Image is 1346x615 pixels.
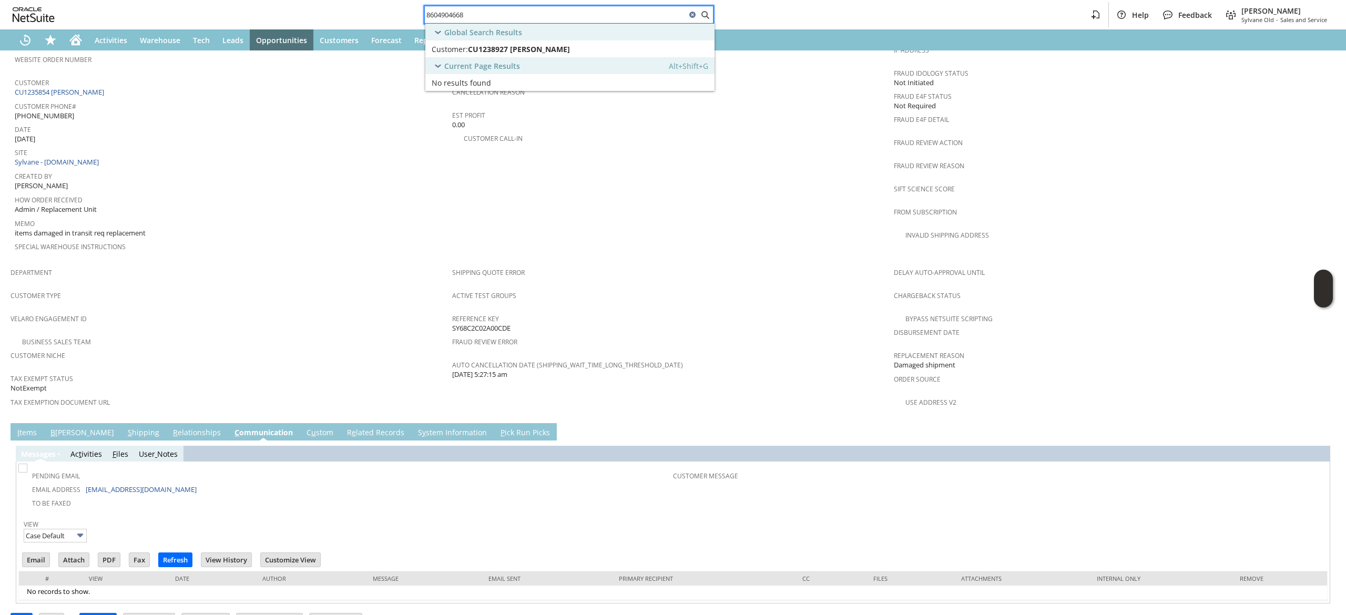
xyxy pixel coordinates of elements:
[1178,10,1212,20] span: Feedback
[1241,16,1274,24] span: Sylvane Old
[432,44,468,54] span: Customer:
[802,575,858,582] div: Cc
[304,427,336,439] a: Custom
[38,29,63,50] div: Shortcuts
[452,323,511,333] span: SY68C2C02A00CDE
[894,268,985,277] a: Delay Auto-Approval Until
[452,361,683,370] a: Auto Cancellation Date (shipping_wait_time_long_threshold_date)
[699,8,711,21] svg: Search
[894,92,952,101] a: Fraud E4F Status
[1240,575,1319,582] div: Remove
[15,55,91,64] a: Website Order Number
[1241,6,1327,16] span: [PERSON_NAME]
[373,575,472,582] div: Message
[11,351,65,360] a: Customer Niche
[11,374,73,383] a: Tax Exempt Status
[452,268,525,277] a: Shipping Quote Error
[15,427,39,439] a: Items
[894,161,964,170] a: Fraud Review Reason
[15,111,74,121] span: [PHONE_NUMBER]
[425,40,715,57] a: Customer:CU1238927 [PERSON_NAME]Edit: Dash:
[452,370,507,380] span: [DATE] 5:27:15 am
[173,427,178,437] span: R
[128,427,132,437] span: S
[1314,270,1333,307] iframe: Click here to launch Oracle Guided Learning Help Panel
[98,553,120,567] input: PDF
[70,449,102,459] a: Activities
[452,111,485,120] a: Est Profit
[1276,16,1278,24] span: -
[15,148,27,157] a: Site
[468,44,570,54] span: CU1238927 [PERSON_NAME]
[250,29,313,50] a: Opportunities
[15,134,35,144] span: [DATE]
[129,553,149,567] input: Fax
[69,34,82,46] svg: Home
[425,8,686,21] input: Search
[894,360,955,370] span: Damaged shipment
[669,61,708,71] span: Alt+Shift+G
[95,35,127,45] span: Activities
[48,427,117,439] a: B[PERSON_NAME]
[32,499,71,508] a: To Be Faxed
[59,553,89,567] input: Attach
[894,101,936,111] span: Not Required
[432,78,491,88] span: No results found
[320,35,359,45] span: Customers
[452,314,499,323] a: Reference Key
[21,449,56,459] a: Messages
[894,351,964,360] a: Replacement reason
[89,575,159,582] div: View
[894,138,963,147] a: Fraud Review Action
[15,125,31,134] a: Date
[11,291,61,300] a: Customer Type
[15,157,101,167] a: Sylvane - [DOMAIN_NAME]
[44,34,57,46] svg: Shortcuts
[187,29,216,50] a: Tech
[311,427,316,437] span: u
[15,219,35,228] a: Memo
[905,314,993,323] a: Bypass NetSuite Scripting
[352,427,356,437] span: e
[1280,16,1327,24] span: Sales and Service
[15,196,83,204] a: How Order Received
[11,383,47,393] span: NotExempt
[408,29,449,50] a: Reports
[15,204,97,214] span: Admin / Replacement Unit
[894,115,949,124] a: Fraud E4F Detail
[125,427,162,439] a: Shipping
[894,46,929,55] a: IP Address
[22,337,91,346] a: Business Sales Team
[422,427,426,437] span: y
[63,29,88,50] a: Home
[905,398,956,407] a: Use Address V2
[894,375,941,384] a: Order Source
[313,29,365,50] a: Customers
[425,74,715,91] a: No results found
[234,427,239,437] span: C
[13,29,38,50] a: Recent Records
[894,69,968,78] a: Fraud Idology Status
[15,172,52,181] a: Created By
[113,449,116,459] span: F
[1132,10,1149,20] span: Help
[88,29,134,50] a: Activities
[673,471,738,480] a: Customer Message
[1317,425,1329,438] a: Unrolled view on
[159,553,192,567] input: Refresh
[262,575,357,582] div: Author
[216,29,250,50] a: Leads
[452,337,517,346] a: Fraud Review Error
[873,575,945,582] div: Files
[894,184,955,193] a: Sift Science Score
[415,427,490,439] a: System Information
[11,314,87,323] a: Velaro Engagement ID
[452,88,525,97] a: Cancellation Reason
[498,427,553,439] a: Pick Run Picks
[86,485,197,494] a: [EMAIL_ADDRESS][DOMAIN_NAME]
[894,291,961,300] a: Chargeback Status
[50,427,55,437] span: B
[27,575,73,582] div: #
[452,291,516,300] a: Active Test Groups
[444,61,520,71] span: Current Page Results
